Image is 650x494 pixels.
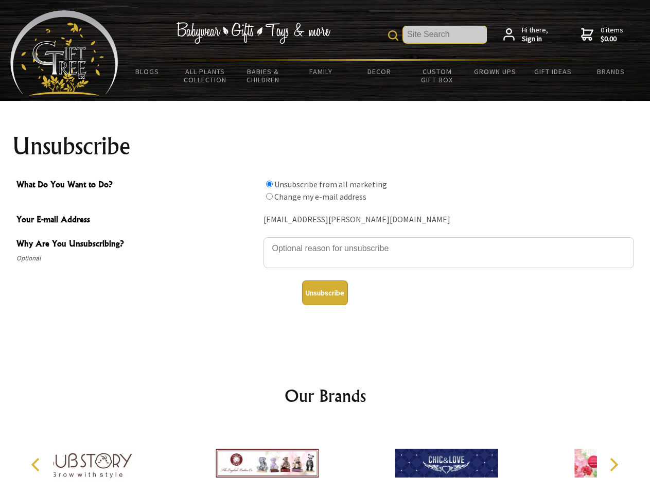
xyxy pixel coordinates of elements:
span: Hi there, [522,26,548,44]
span: Your E-mail Address [16,213,258,228]
span: What Do You Want to Do? [16,178,258,193]
label: Change my e-mail address [274,191,366,202]
a: All Plants Collection [177,61,235,91]
span: Why Are You Unsubscribing? [16,237,258,252]
div: [EMAIL_ADDRESS][PERSON_NAME][DOMAIN_NAME] [263,212,634,228]
strong: Sign in [522,34,548,44]
a: BLOGS [118,61,177,82]
strong: $0.00 [601,34,623,44]
span: 0 items [601,25,623,44]
button: Unsubscribe [302,280,348,305]
a: Brands [582,61,640,82]
h1: Unsubscribe [12,134,638,158]
input: Site Search [403,26,487,43]
img: Babyware - Gifts - Toys and more... [10,10,118,96]
a: Babies & Children [234,61,292,91]
textarea: Why Are You Unsubscribing? [263,237,634,268]
button: Next [602,453,625,476]
input: What Do You Want to Do? [266,193,273,200]
a: Decor [350,61,408,82]
a: Grown Ups [466,61,524,82]
span: Optional [16,252,258,264]
input: What Do You Want to Do? [266,181,273,187]
a: Family [292,61,350,82]
button: Previous [26,453,48,476]
img: Babywear - Gifts - Toys & more [176,22,330,44]
img: product search [388,30,398,41]
label: Unsubscribe from all marketing [274,179,387,189]
a: Custom Gift Box [408,61,466,91]
h2: Our Brands [21,383,630,408]
a: 0 items$0.00 [581,26,623,44]
a: Gift Ideas [524,61,582,82]
a: Hi there,Sign in [503,26,548,44]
